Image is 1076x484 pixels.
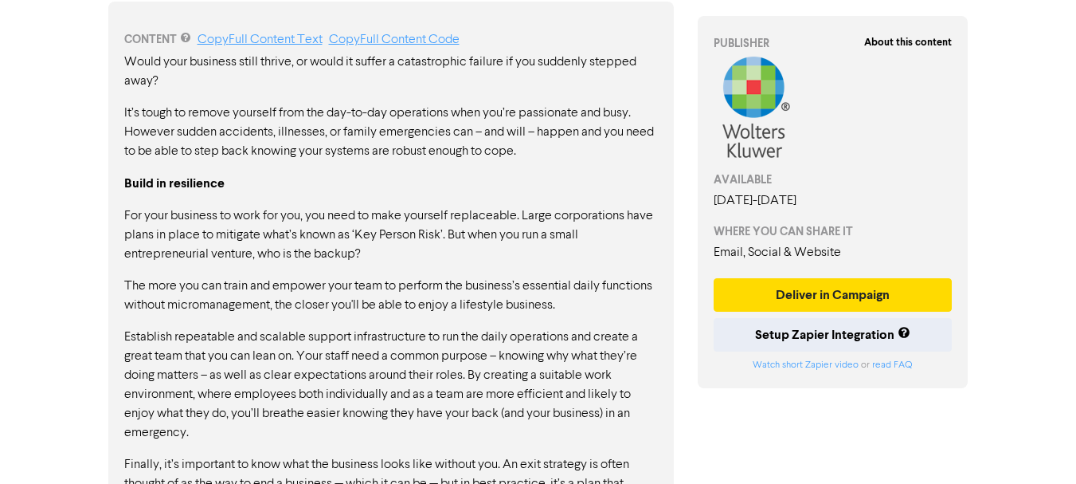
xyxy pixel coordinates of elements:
div: CONTENT [124,30,658,49]
iframe: Chat Widget [996,407,1076,484]
p: It’s tough to remove yourself from the day-to-day operations when you’re passionate and busy. How... [124,104,658,161]
a: Watch short Zapier video [753,360,859,370]
a: Copy Full Content Code [329,33,460,46]
p: The more you can train and empower your team to perform the business’s essential daily functions ... [124,277,658,315]
a: read FAQ [872,360,912,370]
div: [DATE] - [DATE] [714,191,953,211]
div: AVAILABLE [714,171,953,188]
a: Copy Full Content Text [198,33,323,46]
div: or [714,358,953,372]
div: WHERE YOU CAN SHARE IT [714,223,953,240]
button: Deliver in Campaign [714,278,953,312]
strong: About this content [864,36,952,49]
div: PUBLISHER [714,35,953,52]
div: Email, Social & Website [714,243,953,262]
p: For your business to work for you, you need to make yourself replaceable. Large corporations have... [124,207,658,264]
strong: Build in resilience [124,175,225,191]
p: Would your business still thrive, or would it suffer a catastrophic failure if you suddenly stepp... [124,53,658,91]
p: Establish repeatable and scalable support infrastructure to run the daily operations and create a... [124,328,658,443]
button: Setup Zapier Integration [714,318,953,352]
